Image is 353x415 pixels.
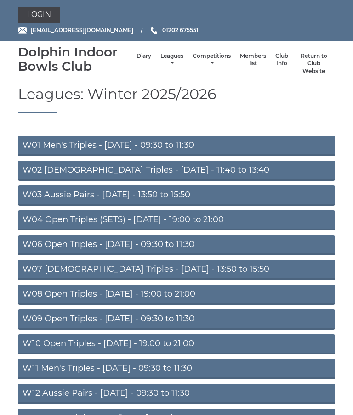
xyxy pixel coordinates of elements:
[18,235,335,255] a: W06 Open Triples - [DATE] - 09:30 to 11:30
[160,52,183,67] a: Leagues
[18,86,335,112] h1: Leagues: Winter 2025/2026
[18,334,335,354] a: W10 Open Triples - [DATE] - 19:00 to 21:00
[18,359,335,379] a: W11 Men's Triples - [DATE] - 09:30 to 11:30
[31,27,133,34] span: [EMAIL_ADDRESS][DOMAIN_NAME]
[18,7,60,23] a: Login
[18,285,335,305] a: W08 Open Triples - [DATE] - 19:00 to 21:00
[297,52,330,75] a: Return to Club Website
[151,27,157,34] img: Phone us
[18,309,335,330] a: W09 Open Triples - [DATE] - 09:30 to 11:30
[137,52,151,60] a: Diary
[18,27,27,34] img: Email
[18,185,335,206] a: W03 Aussie Pairs - [DATE] - 13:50 to 15:50
[18,161,335,181] a: W02 [DEMOGRAPHIC_DATA] Triples - [DATE] - 11:40 to 13:40
[18,260,335,280] a: W07 [DEMOGRAPHIC_DATA] Triples - [DATE] - 13:50 to 15:50
[240,52,266,67] a: Members list
[275,52,288,67] a: Club Info
[149,26,199,34] a: Phone us 01202 675551
[18,136,335,156] a: W01 Men's Triples - [DATE] - 09:30 to 11:30
[18,210,335,230] a: W04 Open Triples (SETS) - [DATE] - 19:00 to 21:00
[18,384,335,404] a: W12 Aussie Pairs - [DATE] - 09:30 to 11:30
[18,45,132,73] div: Dolphin Indoor Bowls Club
[162,27,199,34] span: 01202 675551
[18,26,133,34] a: Email [EMAIL_ADDRESS][DOMAIN_NAME]
[193,52,231,67] a: Competitions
